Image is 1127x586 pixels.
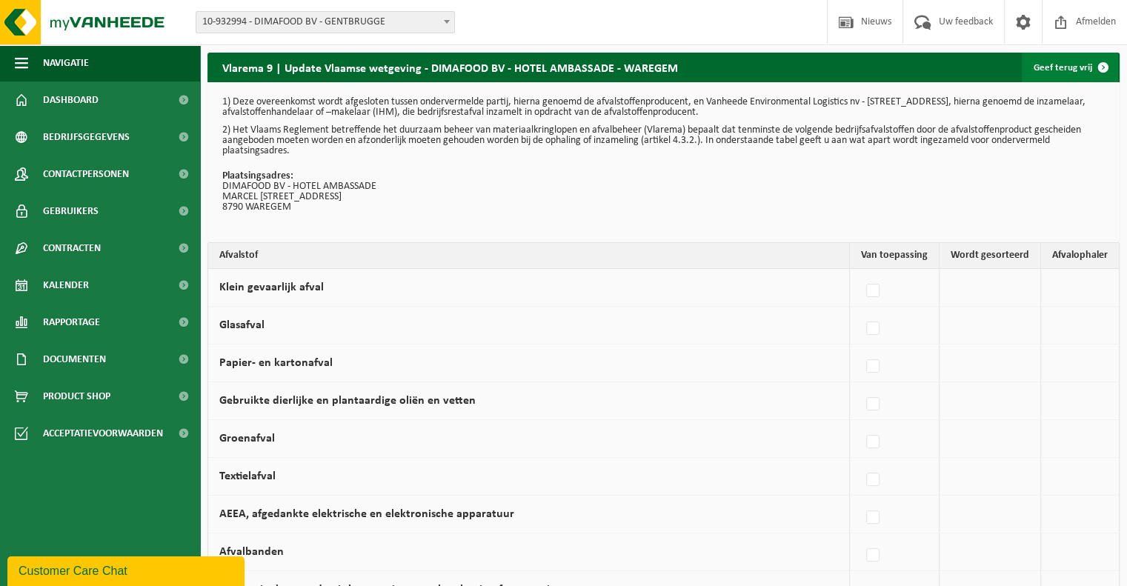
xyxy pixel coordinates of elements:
a: Geef terug vrij [1022,53,1118,82]
p: 1) Deze overeenkomst wordt afgesloten tussen ondervermelde partij, hierna genoemd de afvalstoffen... [222,97,1105,118]
label: Glasafval [219,319,265,331]
th: Afvalophaler [1041,243,1119,269]
label: Textielafval [219,470,276,482]
iframe: chat widget [7,553,247,586]
strong: Plaatsingsadres: [222,170,293,182]
span: Product Shop [43,378,110,415]
h2: Vlarema 9 | Update Vlaamse wetgeving - DIMAFOOD BV - HOTEL AMBASSADE - WAREGEM [207,53,693,81]
label: Gebruikte dierlijke en plantaardige oliën en vetten [219,395,476,407]
span: Contracten [43,230,101,267]
label: Papier- en kartonafval [219,357,333,369]
span: Gebruikers [43,193,99,230]
span: 10-932994 - DIMAFOOD BV - GENTBRUGGE [196,12,454,33]
span: Dashboard [43,81,99,119]
label: Afvalbanden [219,546,284,558]
span: Contactpersonen [43,156,129,193]
th: Afvalstof [208,243,850,269]
span: 10-932994 - DIMAFOOD BV - GENTBRUGGE [196,11,455,33]
th: Van toepassing [850,243,940,269]
label: Groenafval [219,433,275,445]
span: Acceptatievoorwaarden [43,415,163,452]
span: Navigatie [43,44,89,81]
th: Wordt gesorteerd [940,243,1041,269]
span: Rapportage [43,304,100,341]
label: AEEA, afgedankte elektrische en elektronische apparatuur [219,508,514,520]
span: Bedrijfsgegevens [43,119,130,156]
p: DIMAFOOD BV - HOTEL AMBASSADE MARCEL [STREET_ADDRESS] 8790 WAREGEM [222,171,1105,213]
p: 2) Het Vlaams Reglement betreffende het duurzaam beheer van materiaalkringlopen en afvalbeheer (V... [222,125,1105,156]
span: Documenten [43,341,106,378]
span: Kalender [43,267,89,304]
label: Klein gevaarlijk afval [219,282,324,293]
